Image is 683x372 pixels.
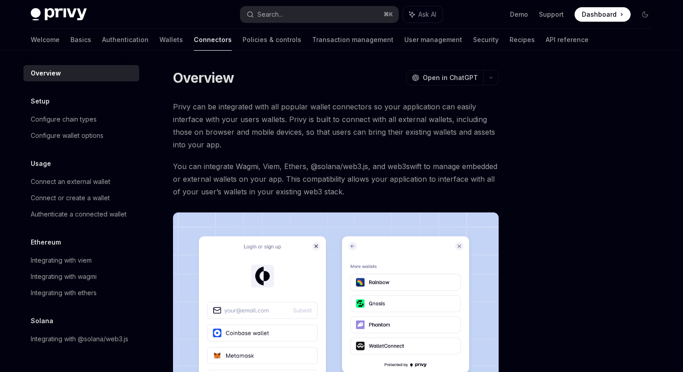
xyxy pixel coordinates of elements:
a: Authentication [102,29,149,51]
span: You can integrate Wagmi, Viem, Ethers, @solana/web3.js, and web3swift to manage embedded or exter... [173,160,499,198]
button: Toggle dark mode [638,7,652,22]
div: Connect an external wallet [31,176,110,187]
a: Configure chain types [23,111,139,127]
div: Authenticate a connected wallet [31,209,126,220]
a: Policies & controls [243,29,301,51]
a: Recipes [510,29,535,51]
a: Connectors [194,29,232,51]
a: Overview [23,65,139,81]
span: Open in ChatGPT [423,73,478,82]
h1: Overview [173,70,234,86]
a: Demo [510,10,528,19]
div: Integrating with wagmi [31,271,97,282]
a: API reference [546,29,589,51]
a: Integrating with viem [23,252,139,268]
div: Search... [257,9,283,20]
span: ⌘ K [384,11,393,18]
button: Open in ChatGPT [406,70,483,85]
div: Overview [31,68,61,79]
a: Configure wallet options [23,127,139,144]
a: Integrating with ethers [23,285,139,301]
button: Search...⌘K [240,6,398,23]
span: Ask AI [418,10,436,19]
a: Integrating with wagmi [23,268,139,285]
img: dark logo [31,8,87,21]
h5: Solana [31,315,53,326]
a: Wallets [159,29,183,51]
a: Connect or create a wallet [23,190,139,206]
a: Dashboard [575,7,631,22]
button: Ask AI [403,6,443,23]
a: Support [539,10,564,19]
span: Privy can be integrated with all popular wallet connectors so your application can easily interfa... [173,100,499,151]
a: User management [404,29,462,51]
a: Transaction management [312,29,393,51]
a: Basics [70,29,91,51]
h5: Setup [31,96,50,107]
h5: Ethereum [31,237,61,248]
div: Integrating with @solana/web3.js [31,334,128,344]
div: Integrating with viem [31,255,92,266]
a: Security [473,29,499,51]
a: Welcome [31,29,60,51]
div: Configure wallet options [31,130,103,141]
div: Integrating with ethers [31,287,97,298]
span: Dashboard [582,10,617,19]
a: Integrating with @solana/web3.js [23,331,139,347]
a: Connect an external wallet [23,174,139,190]
a: Authenticate a connected wallet [23,206,139,222]
div: Configure chain types [31,114,97,125]
h5: Usage [31,158,51,169]
div: Connect or create a wallet [31,193,110,203]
